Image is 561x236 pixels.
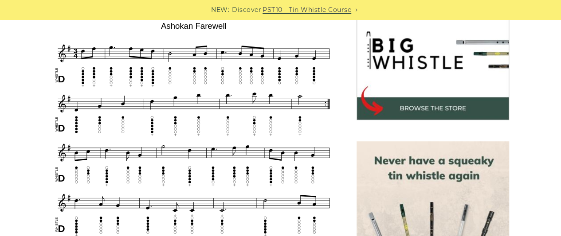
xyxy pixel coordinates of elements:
a: PST10 - Tin Whistle Course [263,5,351,15]
span: Discover [232,5,261,15]
span: NEW: [211,5,229,15]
